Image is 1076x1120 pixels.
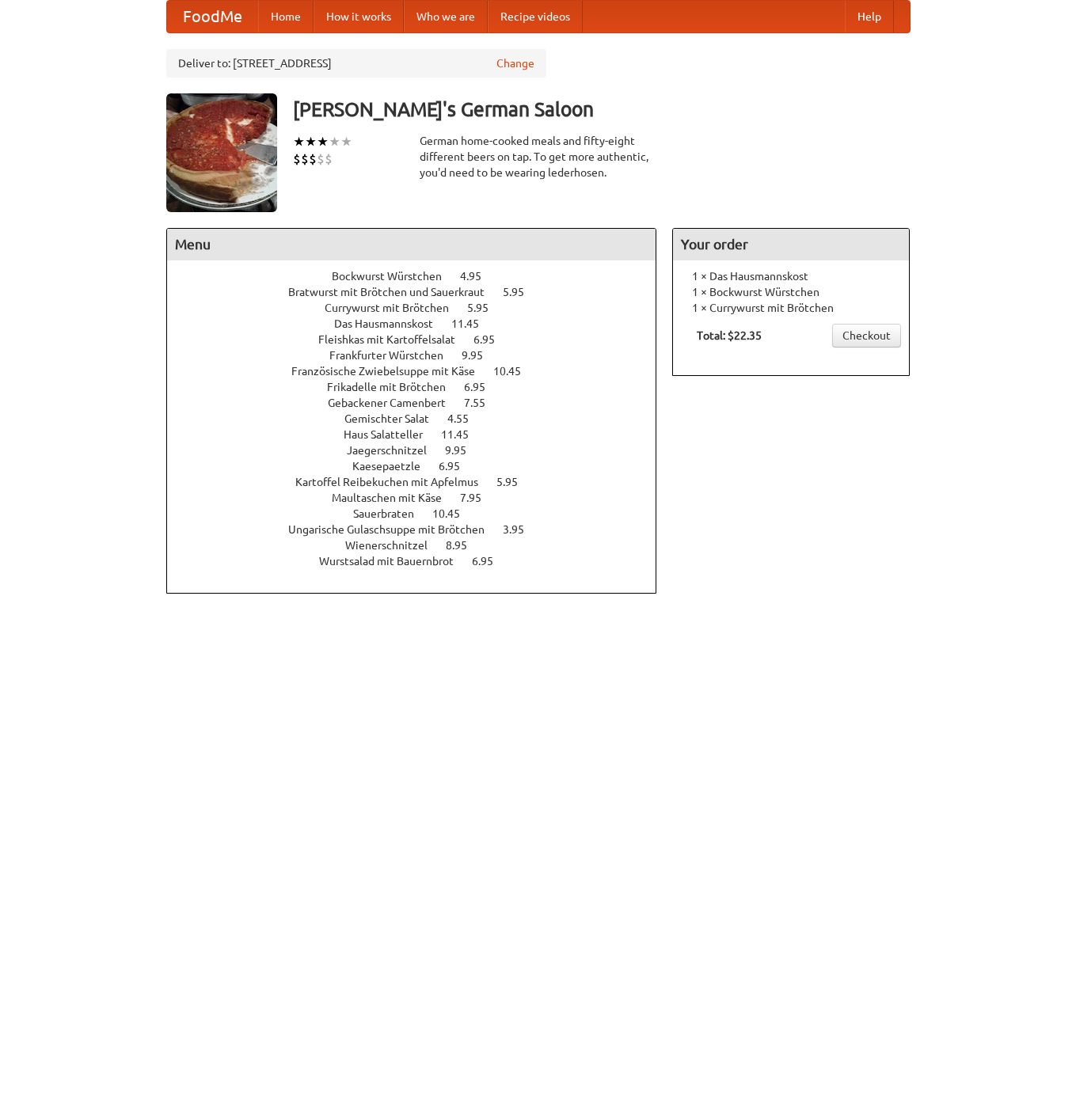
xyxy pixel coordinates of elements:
div: German home-cooked meals and fifty-eight different beers on tap. To get more authentic, you'd nee... [420,133,657,180]
span: 4.55 [447,412,485,425]
a: Bockwurst Würstchen 4.95 [332,270,511,283]
span: Bockwurst Würstchen [332,270,458,283]
a: Checkout [832,324,901,347]
span: Kartoffel Reibekuchen mit Apfelmus [295,476,494,488]
li: 1 × Currywurst mit Brötchen [681,300,901,316]
li: $ [317,150,325,168]
a: Frankfurter Würstchen 9.95 [329,349,512,362]
span: 6.95 [472,555,509,568]
span: 6.95 [464,381,501,393]
span: Wienerschnitzel [345,539,443,552]
span: 11.45 [451,317,495,330]
span: Gebackener Camenbert [328,397,462,409]
a: Currywurst mit Brötchen 5.95 [325,302,518,314]
span: Frikadelle mit Brötchen [327,381,462,393]
span: 6.95 [473,333,511,346]
span: 5.95 [503,286,540,298]
span: 5.95 [496,476,534,488]
span: Wurstsalad mit Bauernbrot [319,555,470,568]
a: Who we are [404,1,488,32]
span: Jaegerschnitzel [347,444,443,457]
span: 5.95 [467,302,504,314]
a: Wurstsalad mit Bauernbrot 6.95 [319,555,523,568]
span: 11.45 [441,428,485,441]
span: Ungarische Gulaschsuppe mit Brötchen [288,523,500,536]
span: Bratwurst mit Brötchen und Sauerkraut [288,286,500,298]
span: 4.95 [460,270,497,283]
span: Fleishkas mit Kartoffelsalat [318,333,471,346]
a: Fleishkas mit Kartoffelsalat 6.95 [318,333,524,346]
span: 10.45 [493,365,537,378]
span: 7.95 [460,492,497,504]
span: Maultaschen mit Käse [332,492,458,504]
span: 9.95 [445,444,482,457]
li: $ [301,150,309,168]
h4: Menu [167,229,656,260]
a: Bratwurst mit Brötchen und Sauerkraut 5.95 [288,286,553,298]
a: Help [845,1,894,32]
span: 8.95 [446,539,483,552]
a: Französische Zwiebelsuppe mit Käse 10.45 [291,365,550,378]
span: Currywurst mit Brötchen [325,302,465,314]
h3: [PERSON_NAME]'s German Saloon [293,93,911,125]
a: Wienerschnitzel 8.95 [345,539,496,552]
span: 7.55 [464,397,501,409]
span: Kaesepaetzle [352,460,436,473]
li: 1 × Das Hausmannskost [681,268,901,284]
span: 9.95 [462,349,499,362]
li: $ [309,150,317,168]
li: $ [293,150,301,168]
span: Sauerbraten [353,507,430,520]
h4: Your order [673,229,909,260]
a: Recipe videos [488,1,583,32]
a: Haus Salatteller 11.45 [344,428,498,441]
li: 1 × Bockwurst Würstchen [681,284,901,300]
a: Maultaschen mit Käse 7.95 [332,492,511,504]
a: Sauerbraten 10.45 [353,507,489,520]
li: $ [325,150,333,168]
a: FoodMe [167,1,258,32]
li: ★ [340,133,352,150]
li: ★ [305,133,317,150]
span: 10.45 [432,507,476,520]
img: angular.jpg [166,93,277,212]
a: Jaegerschnitzel 9.95 [347,444,496,457]
span: Das Hausmannskost [334,317,449,330]
a: Ungarische Gulaschsuppe mit Brötchen 3.95 [288,523,553,536]
a: Kaesepaetzle 6.95 [352,460,489,473]
span: Haus Salatteller [344,428,439,441]
a: Das Hausmannskost 11.45 [334,317,508,330]
span: Französische Zwiebelsuppe mit Käse [291,365,491,378]
b: Total: $22.35 [697,329,762,342]
span: 6.95 [439,460,476,473]
a: Kartoffel Reibekuchen mit Apfelmus 5.95 [295,476,547,488]
li: ★ [293,133,305,150]
a: Gemischter Salat 4.55 [344,412,498,425]
a: How it works [314,1,404,32]
span: 3.95 [503,523,540,536]
a: Home [258,1,314,32]
li: ★ [329,133,340,150]
li: ★ [317,133,329,150]
span: Frankfurter Würstchen [329,349,459,362]
div: Deliver to: [STREET_ADDRESS] [166,49,546,78]
a: Change [496,55,534,71]
a: Frikadelle mit Brötchen 6.95 [327,381,515,393]
span: Gemischter Salat [344,412,445,425]
a: Gebackener Camenbert 7.55 [328,397,515,409]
